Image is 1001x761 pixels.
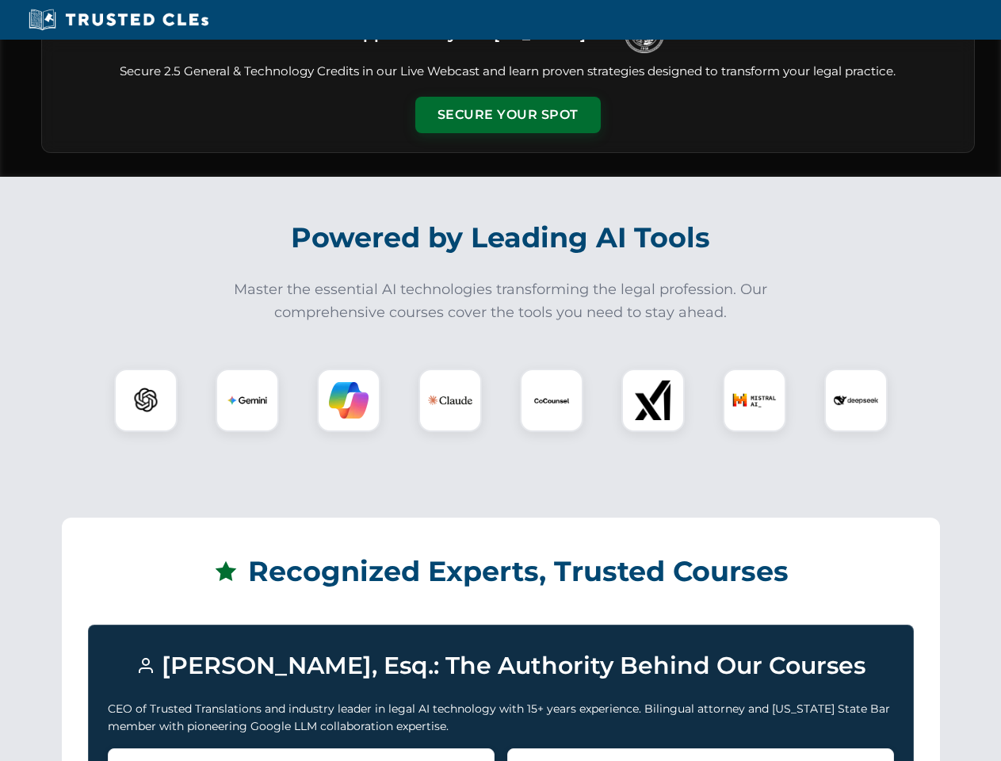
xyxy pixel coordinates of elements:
[224,278,778,324] p: Master the essential AI technologies transforming the legal profession. Our comprehensive courses...
[329,380,369,420] img: Copilot Logo
[62,210,940,266] h2: Powered by Leading AI Tools
[532,380,571,420] img: CoCounsel Logo
[428,378,472,423] img: Claude Logo
[732,378,777,423] img: Mistral AI Logo
[61,63,955,81] p: Secure 2.5 General & Technology Credits in our Live Webcast and learn proven strategies designed ...
[418,369,482,432] div: Claude
[415,97,601,133] button: Secure Your Spot
[24,8,213,32] img: Trusted CLEs
[108,644,894,687] h3: [PERSON_NAME], Esq.: The Authority Behind Our Courses
[123,377,169,423] img: ChatGPT Logo
[633,380,673,420] img: xAI Logo
[216,369,279,432] div: Gemini
[834,378,878,423] img: DeepSeek Logo
[824,369,888,432] div: DeepSeek
[88,544,914,599] h2: Recognized Experts, Trusted Courses
[520,369,583,432] div: CoCounsel
[108,700,894,736] p: CEO of Trusted Translations and industry leader in legal AI technology with 15+ years experience....
[621,369,685,432] div: xAI
[723,369,786,432] div: Mistral AI
[317,369,380,432] div: Copilot
[227,380,267,420] img: Gemini Logo
[114,369,178,432] div: ChatGPT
